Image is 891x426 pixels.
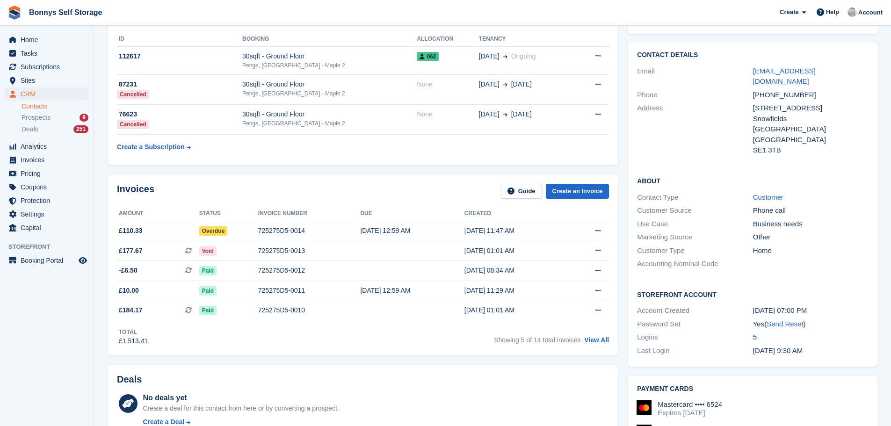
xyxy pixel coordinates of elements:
[119,286,139,296] span: £10.00
[511,52,536,60] span: Ongoing
[117,374,142,385] h2: Deals
[242,119,417,128] div: Penge, [GEOGRAPHIC_DATA] - Maple 2
[5,87,88,101] a: menu
[464,246,568,256] div: [DATE] 01:01 AM
[21,254,77,267] span: Booking Portal
[242,89,417,98] div: Penge, [GEOGRAPHIC_DATA] - Maple 2
[8,242,93,252] span: Storefront
[417,52,439,61] span: 062
[199,286,217,296] span: Paid
[753,103,869,114] div: [STREET_ADDRESS]
[117,32,242,47] th: ID
[753,124,869,135] div: [GEOGRAPHIC_DATA]
[77,255,88,266] a: Preview store
[637,259,753,269] div: Accounting Nominal Code
[417,109,478,119] div: None
[753,305,869,316] div: [DATE] 07:00 PM
[767,320,803,328] a: Send Reset
[360,226,464,236] div: [DATE] 12:59 AM
[117,109,242,119] div: 76623
[117,206,199,221] th: Amount
[501,184,542,199] a: Guide
[637,332,753,343] div: Logins
[22,113,88,123] a: Prospects 9
[119,328,148,336] div: Total
[21,47,77,60] span: Tasks
[753,245,869,256] div: Home
[21,60,77,73] span: Subscriptions
[199,246,217,256] span: Void
[21,181,77,194] span: Coupons
[637,245,753,256] div: Customer Type
[117,120,149,129] div: Cancelled
[753,319,869,330] div: Yes
[5,194,88,207] a: menu
[5,221,88,234] a: menu
[753,219,869,230] div: Business needs
[119,336,148,346] div: £1,513.41
[637,103,753,156] div: Address
[5,47,88,60] a: menu
[858,8,883,17] span: Account
[5,33,88,46] a: menu
[494,336,580,344] span: Showing 5 of 14 total invoices
[117,138,191,156] a: Create a Subscription
[637,66,753,87] div: Email
[637,219,753,230] div: Use Case
[417,32,478,47] th: Allocation
[21,194,77,207] span: Protection
[511,79,532,89] span: [DATE]
[511,109,532,119] span: [DATE]
[5,254,88,267] a: menu
[21,208,77,221] span: Settings
[753,114,869,124] div: Snowfields
[5,153,88,166] a: menu
[753,67,816,86] a: [EMAIL_ADDRESS][DOMAIN_NAME]
[637,385,869,393] h2: Payment cards
[21,221,77,234] span: Capital
[637,319,753,330] div: Password Set
[117,90,149,99] div: Cancelled
[143,404,339,413] div: Create a deal for this contact from here or by converting a prospect.
[360,286,464,296] div: [DATE] 12:59 AM
[22,102,88,111] a: Contacts
[7,6,22,20] img: stora-icon-8386f47178a22dfd0bd8f6a31ec36ba5ce8667c1dd55bd0f319d3a0aa187defe.svg
[119,226,143,236] span: £110.33
[780,7,798,17] span: Create
[753,332,869,343] div: 5
[637,400,652,415] img: Mastercard Logo
[117,142,185,152] div: Create a Subscription
[658,409,722,417] div: Expires [DATE]
[637,305,753,316] div: Account Created
[637,289,869,299] h2: Storefront Account
[360,206,464,221] th: Due
[5,60,88,73] a: menu
[826,7,839,17] span: Help
[637,205,753,216] div: Customer Source
[21,153,77,166] span: Invoices
[258,226,361,236] div: 725275D5-0014
[5,181,88,194] a: menu
[848,7,857,17] img: James Bonny
[764,320,805,328] span: ( )
[464,305,568,315] div: [DATE] 01:01 AM
[73,125,88,133] div: 251
[25,5,106,20] a: Bonnys Self Storage
[22,113,51,122] span: Prospects
[80,114,88,122] div: 9
[637,232,753,243] div: Marketing Source
[21,140,77,153] span: Analytics
[242,32,417,47] th: Booking
[22,124,88,134] a: Deals 251
[584,336,609,344] a: View All
[5,208,88,221] a: menu
[21,33,77,46] span: Home
[637,51,869,59] h2: Contact Details
[479,51,500,61] span: [DATE]
[464,226,568,236] div: [DATE] 11:47 AM
[753,205,869,216] div: Phone call
[143,392,339,404] div: No deals yet
[464,266,568,275] div: [DATE] 08:34 AM
[199,206,258,221] th: Status
[5,74,88,87] a: menu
